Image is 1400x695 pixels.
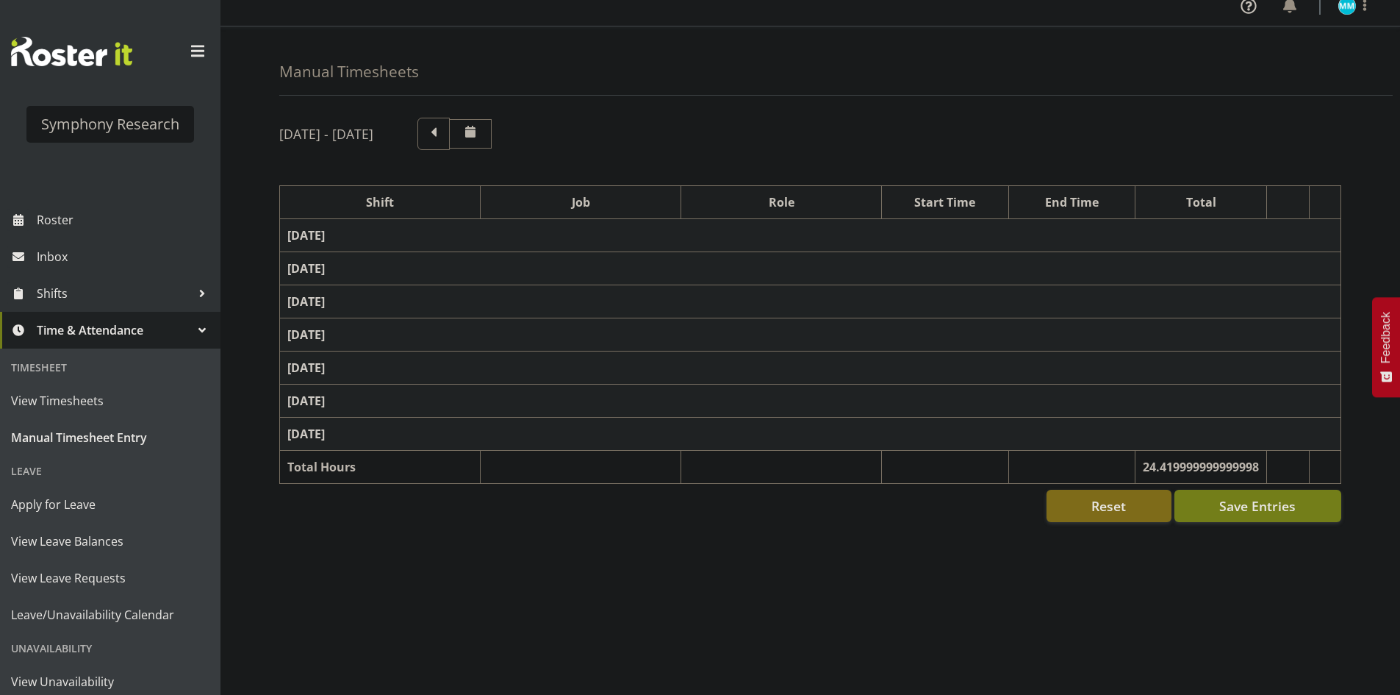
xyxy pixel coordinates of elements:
[280,352,1341,385] td: [DATE]
[488,193,673,211] div: Job
[889,193,1001,211] div: Start Time
[280,451,481,484] td: Total Hours
[279,126,373,142] h5: [DATE] - [DATE]
[4,486,217,523] a: Apply for Leave
[1219,496,1296,516] span: Save Entries
[37,319,191,341] span: Time & Attendance
[689,193,874,211] div: Role
[280,385,1341,418] td: [DATE]
[11,567,209,589] span: View Leave Requests
[280,219,1341,252] td: [DATE]
[37,282,191,304] span: Shifts
[1174,490,1341,522] button: Save Entries
[4,419,217,456] a: Manual Timesheet Entry
[4,523,217,560] a: View Leave Balances
[11,493,209,516] span: Apply for Leave
[1047,490,1171,522] button: Reset
[11,37,132,66] img: Rosterit website logo
[1091,496,1126,516] span: Reset
[1379,312,1393,363] span: Feedback
[37,246,213,268] span: Inbox
[1016,193,1128,211] div: End Time
[11,390,209,412] span: View Timesheets
[280,252,1341,285] td: [DATE]
[279,63,419,80] h4: Manual Timesheets
[11,671,209,693] span: View Unavailability
[1143,193,1259,211] div: Total
[4,352,217,382] div: Timesheet
[4,596,217,633] a: Leave/Unavailability Calendar
[287,193,473,211] div: Shift
[1372,297,1400,397] button: Feedback - Show survey
[4,633,217,663] div: Unavailability
[4,560,217,596] a: View Leave Requests
[280,318,1341,352] td: [DATE]
[4,456,217,486] div: Leave
[11,530,209,552] span: View Leave Balances
[4,382,217,419] a: View Timesheets
[280,418,1341,451] td: [DATE]
[37,209,213,231] span: Roster
[41,113,179,135] div: Symphony Research
[11,427,209,449] span: Manual Timesheet Entry
[11,604,209,626] span: Leave/Unavailability Calendar
[280,285,1341,318] td: [DATE]
[1135,451,1267,484] td: 24.419999999999998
